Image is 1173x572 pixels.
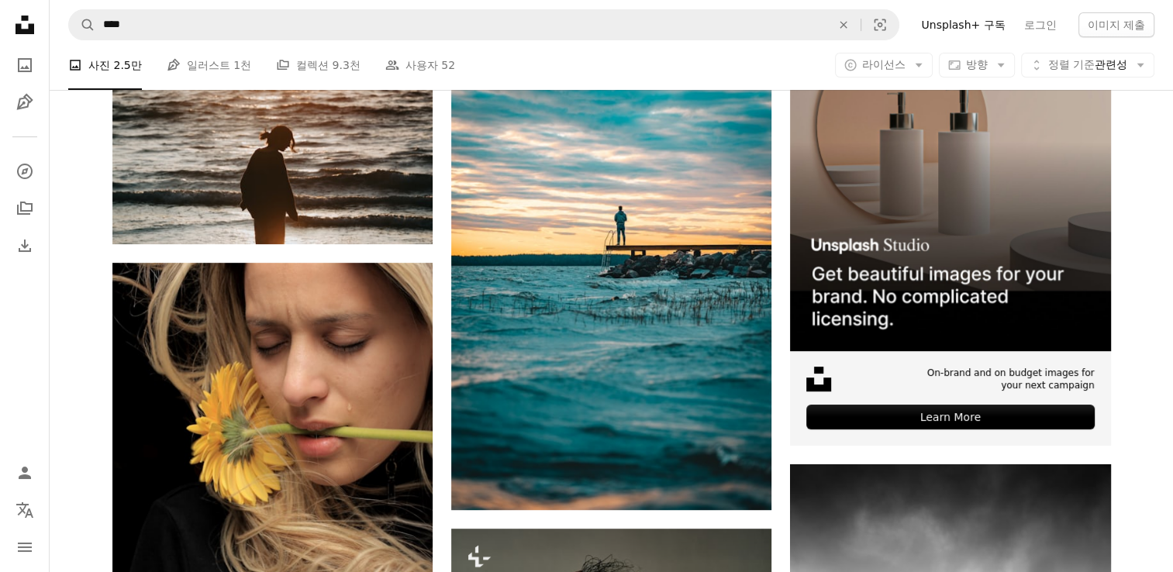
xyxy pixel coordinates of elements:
[806,405,1094,429] div: Learn More
[385,40,455,90] a: 사용자 52
[826,10,861,40] button: 삭제
[939,53,1015,78] button: 방향
[112,129,433,143] a: 바다 옆 해변에 서 있는 사람
[167,40,251,90] a: 일러스트 1천
[9,9,40,43] a: 홈 — Unsplash
[333,57,361,74] span: 9.3천
[1015,12,1066,37] a: 로그인
[1021,53,1154,78] button: 정렬 기준관련성
[862,58,906,71] span: 라이선스
[112,495,433,509] a: 노란 머리를 가진 검은 셔츠를 입은 여자
[835,53,933,78] button: 라이선스
[9,457,40,488] a: 로그인 / 가입
[9,494,40,525] button: 언어
[861,10,899,40] button: 시각적 검색
[1078,12,1154,37] button: 이미지 제출
[790,30,1110,446] a: On-brand and on budget images for your next campaignLearn More
[441,57,455,74] span: 52
[966,58,988,71] span: 방향
[69,10,95,40] button: Unsplash 검색
[9,193,40,224] a: 컬렉션
[276,40,361,90] a: 컬렉션 9.3천
[9,156,40,187] a: 탐색
[9,532,40,563] button: 메뉴
[451,30,771,510] img: 다리 위에 서 있는 사람
[451,263,771,277] a: 다리 위에 서 있는 사람
[68,9,899,40] form: 사이트 전체에서 이미지 찾기
[9,230,40,261] a: 다운로드 내역
[112,30,433,243] img: 바다 옆 해변에 서 있는 사람
[9,87,40,118] a: 일러스트
[912,12,1014,37] a: Unsplash+ 구독
[790,30,1110,350] img: file-1715714113747-b8b0561c490eimage
[233,57,251,74] span: 1천
[1048,57,1127,73] span: 관련성
[806,367,831,391] img: file-1631678316303-ed18b8b5cb9cimage
[918,367,1094,393] span: On-brand and on budget images for your next campaign
[1048,58,1095,71] span: 정렬 기준
[9,50,40,81] a: 사진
